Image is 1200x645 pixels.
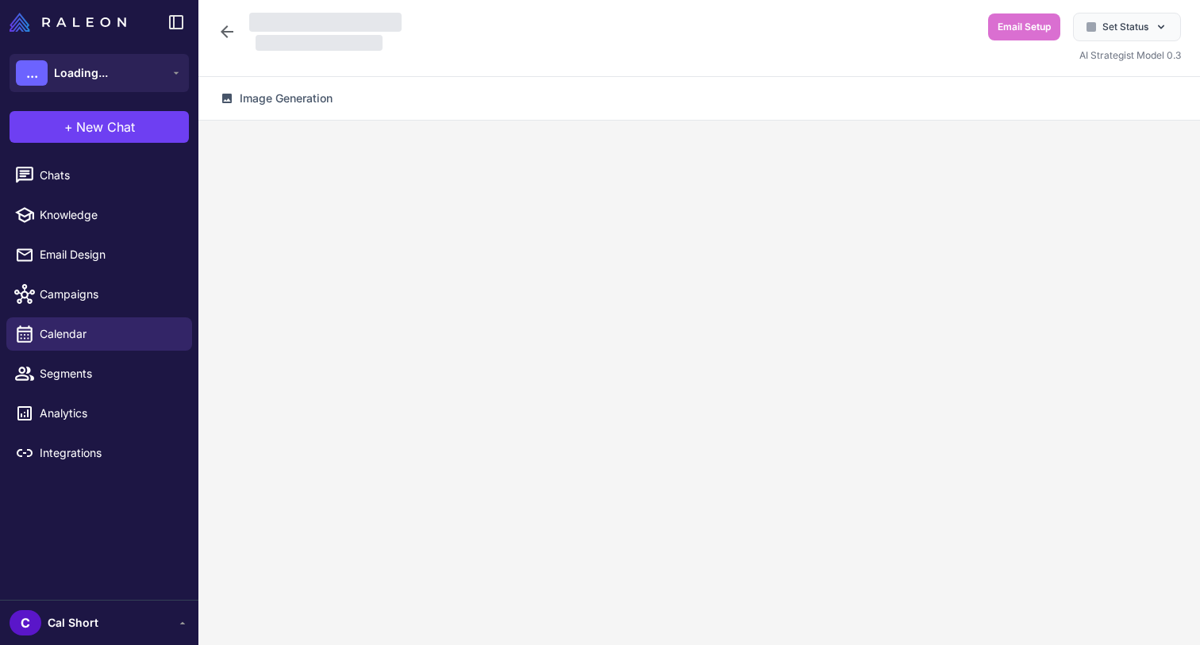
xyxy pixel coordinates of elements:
span: Loading... [54,64,108,82]
div: C [10,610,41,635]
a: Email Design [6,238,192,271]
span: Campaigns [40,286,179,303]
button: ...Loading... [10,54,189,92]
span: Integrations [40,444,179,462]
button: Email Setup [988,13,1060,40]
span: Image Generation [240,90,333,107]
div: ... [16,60,48,86]
span: New Chat [76,117,135,136]
span: Knowledge [40,206,179,224]
a: Chats [6,159,192,192]
span: Chats [40,167,179,184]
span: Set Status [1102,20,1148,34]
a: Knowledge [6,198,192,232]
a: Analytics [6,397,192,430]
span: Email Design [40,246,179,263]
span: Email Setup [998,20,1051,34]
a: Calendar [6,317,192,351]
a: Raleon Logo [10,13,133,32]
button: Image Generation [211,83,342,113]
span: Calendar [40,325,179,343]
span: Segments [40,365,179,382]
a: Campaigns [6,278,192,311]
a: Segments [6,357,192,390]
span: Analytics [40,405,179,422]
span: Cal Short [48,614,98,632]
a: Integrations [6,436,192,470]
button: +New Chat [10,111,189,143]
span: + [64,117,73,136]
span: AI Strategist Model 0.3 [1079,49,1181,61]
img: Raleon Logo [10,13,126,32]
